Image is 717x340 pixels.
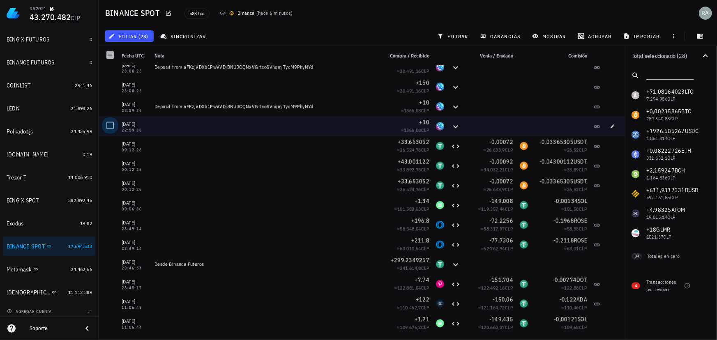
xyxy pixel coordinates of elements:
div: Comisión [531,46,590,66]
div: [DATE] [122,160,148,168]
div: ROSE-icon [436,221,444,229]
button: sincronizar [157,30,211,42]
span: CLP [505,246,513,252]
div: 23:46:54 [122,266,148,271]
span: CLP [579,305,587,311]
span: ROSE [574,217,587,225]
div: Total seleccionado (28) [632,53,701,59]
span: 58.317,97 [484,226,505,232]
span: -0,00134 [554,198,578,205]
button: mostrar [529,30,571,42]
span: -0,04300112 [539,158,574,165]
span: -149,008 [489,198,513,205]
span: ≈ [564,186,587,193]
div: [DATE] [122,140,148,148]
div: [DATE] [122,199,148,207]
span: 63,01 [567,246,579,252]
span: +211,8 [411,237,430,244]
span: 26.633,9 [486,186,505,193]
span: CLP [505,305,513,311]
span: CLP [421,88,429,94]
div: [DATE] [122,239,148,247]
div: Polkadot.js [7,128,33,135]
a: COINLIST 2941,46 [3,76,95,95]
span: ≈ [397,324,429,331]
span: ≈ [564,246,587,252]
div: USDT-icon [520,201,528,209]
div: [DATE] [122,179,148,188]
span: 1366,08 [404,127,421,133]
span: ≈ [478,324,513,331]
div: 23:49:14 [122,227,148,231]
span: 58,55 [567,226,579,232]
div: USDT-icon [520,300,528,308]
span: -0,00092 [489,158,513,165]
span: 21.898,26 [71,105,92,111]
div: [DATE] [122,258,148,266]
span: ganancias [482,33,520,39]
div: ADA-icon [436,300,444,308]
div: BING X FUTUROS [7,36,50,43]
span: +299,2349257 [391,257,429,264]
div: BTC-icon [520,181,528,190]
div: 23:45:17 [122,286,148,290]
div: [DATE] [122,298,148,306]
span: +196,8 [411,217,430,225]
div: ROSE-icon [436,241,444,249]
span: 26.524,76 [400,147,421,153]
span: ≈ [397,186,429,193]
div: 23:49:14 [122,247,148,251]
span: ≈ [397,147,429,153]
div: 00:12:26 [122,168,148,172]
span: +10 [419,99,429,106]
a: Polkadot.js 24.435,99 [3,122,95,141]
div: SOL-icon [436,201,444,209]
span: ≈ [564,226,587,232]
span: importar [625,33,660,39]
span: CLP [579,226,587,232]
div: ASTR-icon [436,122,444,131]
span: 0,19 [83,151,92,157]
button: importar [620,30,665,42]
span: +1,21 [415,316,429,323]
span: 26.524,76 [400,186,421,193]
div: USDT-icon [436,260,444,269]
span: 26.633,9 [486,147,505,153]
div: [DATE] [122,81,148,89]
span: Compra / Recibido [390,53,429,59]
span: 33.892,75 [400,167,421,173]
span: SOL [578,198,587,205]
span: 119.357,44 [481,206,505,212]
span: ≈ [478,285,513,291]
span: ROSE [574,237,587,244]
div: DOT-icon [436,280,444,288]
div: 00:12:26 [122,148,148,152]
span: CLP [71,14,81,22]
span: +1,34 [415,198,429,205]
div: BINANCE FUTUROS [7,59,55,66]
span: ≈ [397,305,429,311]
span: filtrar [439,33,468,39]
span: ( ) [256,9,293,17]
div: Deposit from aFKzjVDXb1PwVVDjBNUJCQNxVGrtcoSVhqmjTyxM9PhyNYd [154,64,377,71]
span: -151,704 [489,276,513,284]
span: +150 [416,79,429,87]
button: agrupar [574,30,616,42]
span: 101.582,63 [397,206,421,212]
div: Trezor T [7,174,26,181]
span: ≈ [561,285,587,291]
span: 122.492,16 [481,285,505,291]
span: CLP [579,285,587,291]
div: Desde Binance Futuros [154,261,377,268]
span: 0 [90,36,92,42]
span: SOL [578,316,587,323]
span: 101,58 [564,206,579,212]
span: 34 [635,253,639,260]
span: +43,001122 [398,158,430,165]
div: USDT-icon [436,142,444,150]
span: CLP [421,324,429,331]
a: BING X SPOT 382.892,45 [3,191,95,210]
span: sincronizar [162,33,206,39]
span: ≈ [478,206,513,212]
span: CLP [505,206,513,212]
